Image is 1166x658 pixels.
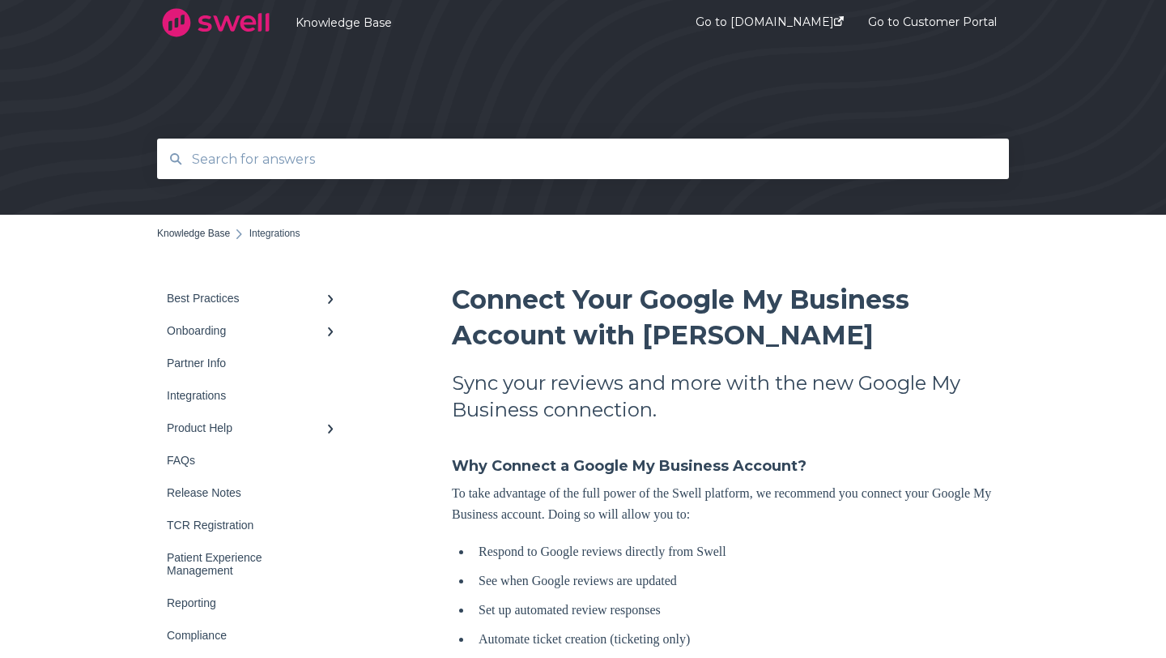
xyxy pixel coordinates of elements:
[157,379,351,412] a: Integrations
[157,619,351,652] a: Compliance
[167,292,326,305] div: Best Practices
[182,142,985,177] input: Search for answers
[167,519,326,532] div: TCR Registration
[157,476,351,509] a: Release Notes
[157,282,351,314] a: Best Practices
[452,370,1009,423] h2: Sync your reviews and more with the new Google My Business connection.
[167,389,326,402] div: Integrations
[167,357,326,370] div: Partner Info
[157,2,274,43] img: company logo
[167,629,326,642] div: Compliance
[167,486,326,499] div: Release Notes
[167,454,326,467] div: FAQs
[472,600,1009,621] li: Set up automated review responses
[157,412,351,444] a: Product Help
[167,551,326,577] div: Patient Experience Management
[157,347,351,379] a: Partner Info
[157,587,351,619] a: Reporting
[157,228,230,239] a: Knowledge Base
[157,314,351,347] a: Onboarding
[157,509,351,541] a: TCR Registration
[167,324,326,337] div: Onboarding
[167,421,326,434] div: Product Help
[249,228,300,239] span: Integrations
[296,15,647,30] a: Knowledge Base
[452,483,1009,525] p: To take advantage of the full power of the Swell platform, we recommend you connect your Google M...
[167,596,326,609] div: Reporting
[472,570,1009,592] li: See when Google reviews are updated
[472,629,1009,650] li: Automate ticket creation (ticketing only)
[452,455,1009,476] h4: Why Connect a Google My Business Account?
[157,444,351,476] a: FAQs
[472,541,1009,562] li: Respond to Google reviews directly from Swell
[157,541,351,587] a: Patient Experience Management
[452,284,909,351] span: Connect Your Google My Business Account with [PERSON_NAME]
